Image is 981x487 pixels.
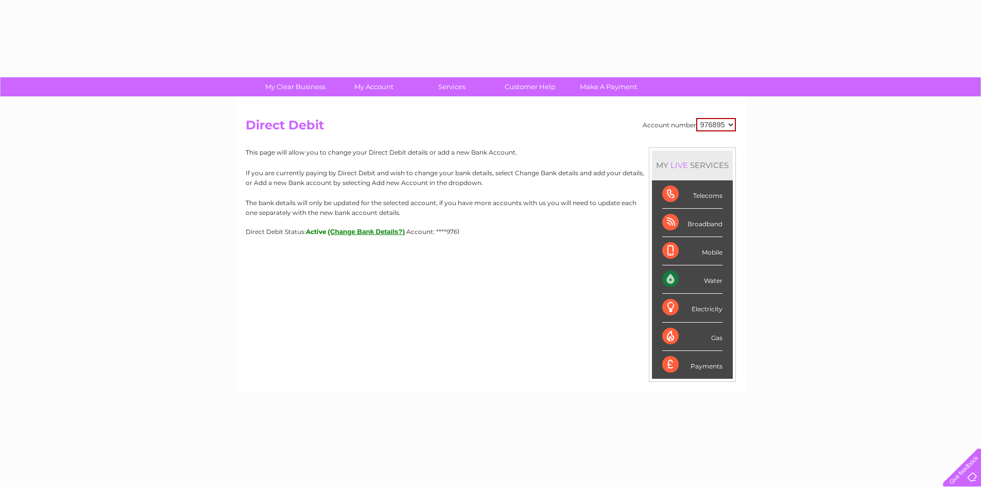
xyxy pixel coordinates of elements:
[306,228,326,236] span: Active
[488,77,573,96] a: Customer Help
[246,198,736,217] p: The bank details will only be updated for the selected account, if you have more accounts with us...
[566,77,651,96] a: Make A Payment
[331,77,416,96] a: My Account
[662,237,722,265] div: Mobile
[409,77,494,96] a: Services
[662,180,722,209] div: Telecoms
[643,118,736,131] div: Account number
[662,351,722,379] div: Payments
[662,323,722,351] div: Gas
[246,168,736,188] p: If you are currently paying by Direct Debit and wish to change your bank details, select Change B...
[246,228,736,236] div: Direct Debit Status:
[246,147,736,157] p: This page will allow you to change your Direct Debit details or add a new Bank Account.
[662,265,722,294] div: Water
[668,160,690,170] div: LIVE
[662,294,722,322] div: Electricity
[662,209,722,237] div: Broadband
[652,150,733,180] div: MY SERVICES
[253,77,338,96] a: My Clear Business
[246,118,736,138] h2: Direct Debit
[328,228,405,236] button: (Change Bank Details?)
